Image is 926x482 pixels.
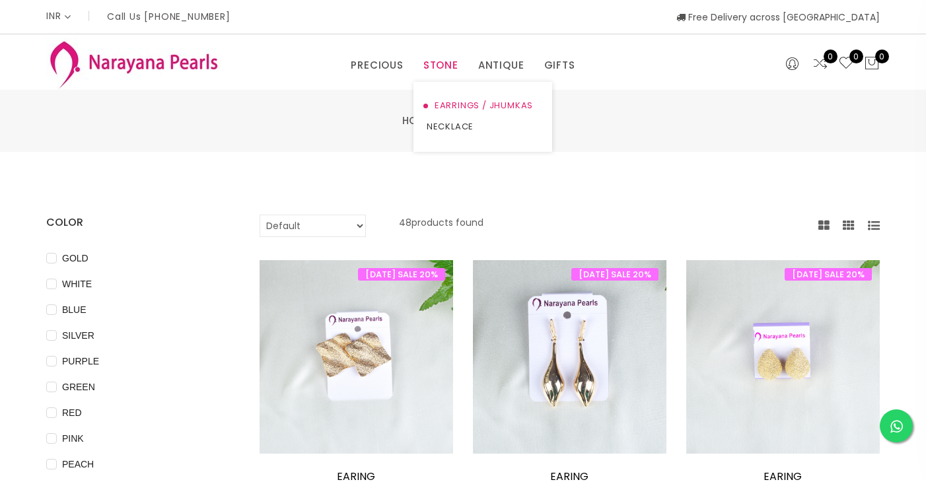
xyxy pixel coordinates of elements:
[427,116,539,137] a: NECKLACE
[824,50,837,63] span: 0
[107,12,231,21] p: Call Us [PHONE_NUMBER]
[57,277,97,291] span: WHITE
[427,95,539,116] a: EARRINGS / JHUMKAS
[875,50,889,63] span: 0
[838,55,854,73] a: 0
[402,114,431,127] a: Home
[544,55,575,75] a: GIFTS
[57,354,104,368] span: PURPLE
[571,268,659,281] span: [DATE] SALE 20%
[812,55,828,73] a: 0
[849,50,863,63] span: 0
[676,11,880,24] span: Free Delivery across [GEOGRAPHIC_DATA]
[399,215,483,237] p: 48 products found
[864,55,880,73] button: 0
[57,457,99,471] span: PEACH
[57,431,89,446] span: PINK
[351,55,403,75] a: PRECIOUS
[57,251,94,265] span: GOLD
[57,380,100,394] span: GREEN
[57,405,87,420] span: RED
[423,55,458,75] a: STONE
[478,55,524,75] a: ANTIQUE
[46,215,220,230] h4: COLOR
[785,268,872,281] span: [DATE] SALE 20%
[358,268,445,281] span: [DATE] SALE 20%
[57,328,100,343] span: SILVER
[57,302,92,317] span: BLUE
